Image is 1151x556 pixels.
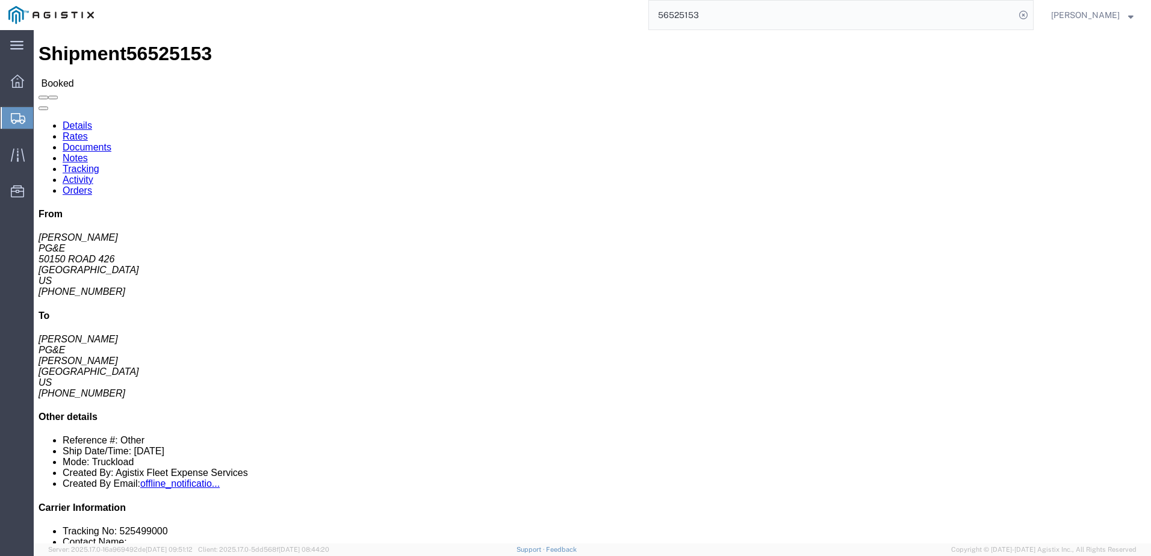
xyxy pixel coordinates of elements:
span: Client: 2025.17.0-5dd568f [198,546,329,553]
input: Search for shipment number, reference number [649,1,1015,29]
span: Copyright © [DATE]-[DATE] Agistix Inc., All Rights Reserved [951,545,1137,555]
button: [PERSON_NAME] [1050,8,1134,22]
span: Deni Smith [1051,8,1120,22]
a: Feedback [546,546,577,553]
span: [DATE] 09:51:12 [146,546,193,553]
span: [DATE] 08:44:20 [279,546,329,553]
a: Support [517,546,547,553]
img: logo [8,6,94,24]
iframe: FS Legacy Container [34,30,1151,543]
span: Server: 2025.17.0-16a969492de [48,546,193,553]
